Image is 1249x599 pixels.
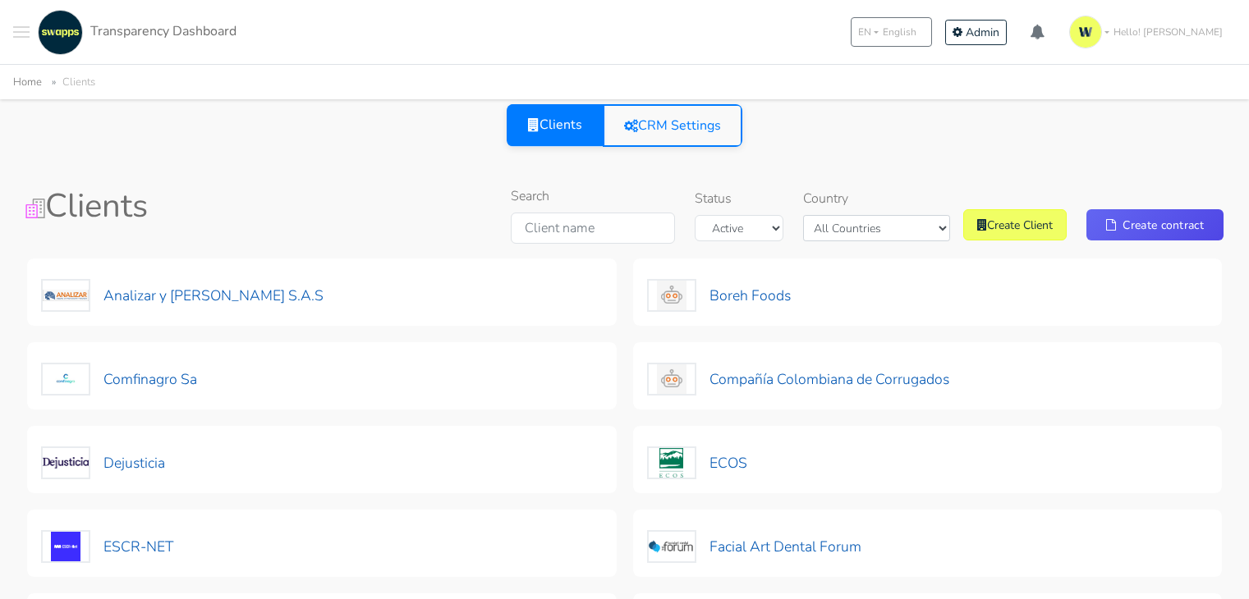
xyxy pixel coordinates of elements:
[647,446,696,479] img: ECOS
[646,278,792,313] button: Boreh Foods
[13,75,42,89] a: Home
[41,530,90,563] img: ESCR-NET
[40,278,324,313] button: Analizar y [PERSON_NAME] S.A.S
[34,10,236,55] a: Transparency Dashboard
[1063,9,1236,55] a: Hello! [PERSON_NAME]
[945,20,1007,45] a: Admin
[38,10,83,55] img: swapps-linkedin-v2.jpg
[646,529,862,564] button: Facial Art Dental Forum
[646,446,748,480] button: ECOS
[511,186,549,206] label: Search
[25,199,45,218] img: Clients Icon
[41,279,90,312] img: Analizar y Lombana S.A.S
[45,73,95,92] li: Clients
[695,189,732,208] label: Status
[1114,25,1223,39] span: Hello! [PERSON_NAME]
[883,25,916,39] span: English
[40,446,166,480] button: Dejusticia
[40,529,174,564] button: ESCR-NET
[646,362,950,396] button: Compañía Colombiana de Corrugados
[963,209,1067,240] a: Create Client
[851,17,932,47] button: ENEnglish
[41,363,90,396] img: Comfinagro Sa
[507,103,604,146] a: Clients
[647,279,696,312] img: Boreh Foods
[40,362,198,396] button: Comfinagro Sa
[511,213,675,244] input: Client name
[1086,209,1224,240] a: Create contract
[966,25,999,40] span: Admin
[647,530,696,563] img: Facial Art Dental Forum
[90,22,236,40] span: Transparency Dashboard
[803,189,848,208] label: Country
[41,446,90,479] img: Dejusticia
[1069,16,1102,48] img: isotipo-3-3e143c57.png
[507,104,742,147] div: View selector
[603,104,742,147] a: CRM Settings
[25,186,408,226] h1: Clients
[647,363,696,396] img: Compañía Colombiana de Corrugados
